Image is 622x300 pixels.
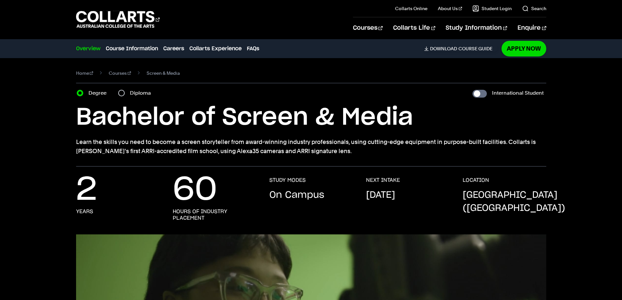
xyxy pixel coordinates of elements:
p: Learn the skills you need to become a screen storyteller from award-winning industry professional... [76,137,546,156]
p: [DATE] [366,189,395,202]
label: Diploma [130,88,155,98]
a: Careers [163,45,184,53]
a: Overview [76,45,101,53]
p: On Campus [269,189,324,202]
h1: Bachelor of Screen & Media [76,103,546,132]
div: Go to homepage [76,10,160,29]
a: Study Information [446,17,507,39]
p: 60 [173,177,217,203]
a: Collarts Experience [189,45,242,53]
a: Home [76,69,93,78]
a: Collarts Online [395,5,427,12]
h3: hours of industry placement [173,208,256,221]
a: Collarts Life [393,17,435,39]
h3: STUDY MODES [269,177,306,183]
a: Course Information [106,45,158,53]
label: International Student [492,88,544,98]
a: Student Login [472,5,512,12]
h3: years [76,208,93,215]
a: Search [522,5,546,12]
p: [GEOGRAPHIC_DATA] ([GEOGRAPHIC_DATA]) [463,189,565,215]
a: Courses [353,17,383,39]
label: Degree [88,88,110,98]
span: Download [430,46,457,52]
a: Courses [109,69,131,78]
span: Screen & Media [147,69,180,78]
a: DownloadCourse Guide [424,46,498,52]
a: FAQs [247,45,259,53]
p: 2 [76,177,97,203]
a: About Us [438,5,462,12]
a: Enquire [518,17,546,39]
h3: LOCATION [463,177,489,183]
h3: NEXT INTAKE [366,177,400,183]
a: Apply Now [502,41,546,56]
